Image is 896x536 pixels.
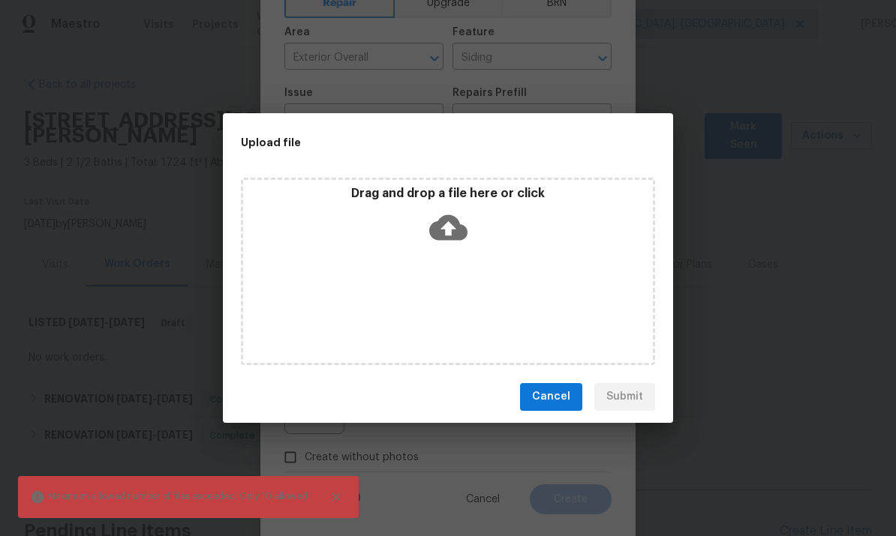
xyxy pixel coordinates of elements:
[320,481,353,514] button: Close
[241,134,588,151] h2: Upload file
[30,490,308,505] span: Maximum allowed number of files exceeded. Only 10 allowed
[520,383,582,411] button: Cancel
[243,186,653,202] p: Drag and drop a file here or click
[532,388,570,406] span: Cancel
